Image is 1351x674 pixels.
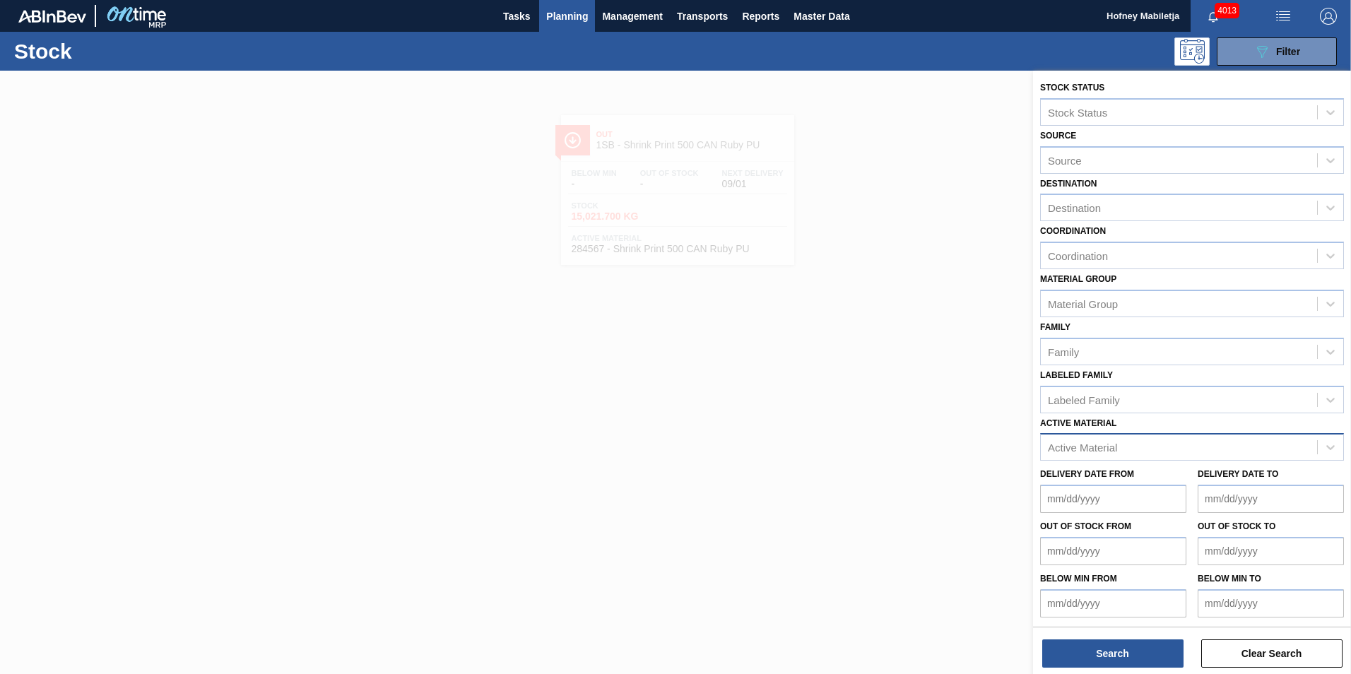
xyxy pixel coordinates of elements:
input: mm/dd/yyyy [1040,485,1186,513]
label: Stock Status [1040,83,1104,93]
label: Below Min to [1198,574,1261,584]
label: Out of Stock to [1198,521,1275,531]
img: userActions [1275,8,1292,25]
img: Logout [1320,8,1337,25]
h1: Stock [14,43,225,59]
input: mm/dd/yyyy [1040,589,1186,617]
label: Coordination [1040,226,1106,236]
span: Master Data [794,8,849,25]
span: Transports [677,8,728,25]
div: Material Group [1048,297,1118,309]
div: Source [1048,154,1082,166]
label: Delivery Date from [1040,469,1134,479]
label: Out of Stock from [1040,521,1131,531]
button: Notifications [1191,6,1236,26]
label: Labeled Family [1040,370,1113,380]
input: mm/dd/yyyy [1198,537,1344,565]
input: mm/dd/yyyy [1040,537,1186,565]
input: mm/dd/yyyy [1198,589,1344,617]
label: Active Material [1040,418,1116,428]
div: Family [1048,345,1079,357]
label: Below Min from [1040,574,1117,584]
div: Stock Status [1048,106,1107,118]
div: Destination [1048,202,1101,214]
img: TNhmsLtSVTkK8tSr43FrP2fwEKptu5GPRR3wAAAABJRU5ErkJggg== [18,10,86,23]
div: Coordination [1048,250,1108,262]
div: Active Material [1048,442,1117,454]
span: Management [602,8,663,25]
span: 4013 [1215,3,1239,18]
label: Source [1040,131,1076,141]
span: Reports [742,8,779,25]
label: Delivery Date to [1198,469,1278,479]
span: Filter [1276,46,1300,57]
div: Labeled Family [1048,394,1120,406]
input: mm/dd/yyyy [1198,485,1344,513]
span: Tasks [501,8,532,25]
label: Destination [1040,179,1097,189]
span: Planning [546,8,588,25]
button: Filter [1217,37,1337,66]
div: Programming: no user selected [1174,37,1210,66]
label: Material Group [1040,274,1116,284]
label: Family [1040,322,1070,332]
